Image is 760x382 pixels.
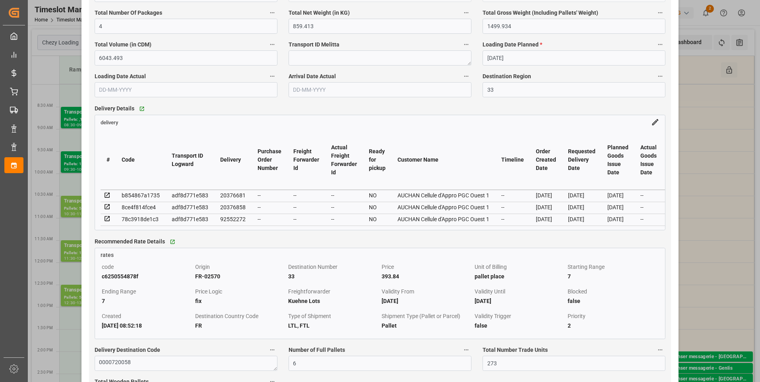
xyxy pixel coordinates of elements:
th: Cargo Readiness Date [663,130,701,190]
th: Code [116,130,166,190]
div: Destination Country Code [195,311,285,321]
div: -- [640,191,657,200]
div: 92552272 [220,214,246,224]
div: [DATE] 08:52:18 [102,321,192,330]
th: Transport ID Logward [166,130,214,190]
div: Starting Range [568,262,658,272]
div: Shipment Type (Pallet or Parcel) [382,311,472,321]
div: -- [501,191,524,200]
th: Delivery [214,130,252,190]
div: NO [369,203,386,212]
th: Actual Freight Forwarder Id [325,130,363,190]
div: Origin [195,262,285,272]
div: [DATE] [607,191,628,200]
div: 8ce4f814fce4 [122,203,160,212]
div: [DATE] [536,214,556,224]
span: Recommended Rate Details [95,237,165,246]
button: Delivery Destination Code [267,345,277,355]
div: -- [331,191,357,200]
div: -- [331,214,357,224]
div: c6250554878f [102,272,192,281]
input: DD-MM-YYYY [289,82,471,97]
button: Total Volume (in CDM) [267,39,277,50]
div: -- [293,191,319,200]
th: Actual Goods Issue Date [634,130,663,190]
div: 33 [288,272,378,281]
div: Unit of Billing [475,262,565,272]
div: 7 [102,296,192,306]
div: [DATE] [568,203,595,212]
div: AUCHAN Cellule d'Appro PGC Ouest 1 [397,191,489,200]
span: Arrival Date Actual [289,72,336,81]
button: Total Net Weight (in KG) [461,8,471,18]
div: adf8d771e583 [172,214,208,224]
span: Loading Date Actual [95,72,146,81]
div: 2 [568,321,658,330]
div: AUCHAN Cellule d'Appro PGC Ouest 1 [397,203,489,212]
th: Planned Goods Issue Date [601,130,634,190]
div: code [102,262,192,272]
div: Destination Number [288,262,378,272]
div: -- [331,203,357,212]
button: Total Number Trade Units [655,345,665,355]
span: rates [101,252,114,258]
div: LTL, FTL [288,321,378,330]
span: Destination Region [483,72,531,81]
button: Destination Region [655,71,665,81]
input: DD-MM-YYYY [483,50,665,66]
div: -- [258,191,281,200]
th: Timeline [495,130,530,190]
div: 7 [568,272,658,281]
th: Freight Forwarder Id [287,130,325,190]
div: -- [293,203,319,212]
div: Pallet [382,321,472,330]
div: false [475,321,565,330]
div: pallet place [475,272,565,281]
span: Total Number Trade Units [483,346,548,354]
div: fix [195,296,285,306]
div: Priority [568,311,658,321]
div: b854867a1735 [122,191,160,200]
th: Purchase Order Number [252,130,287,190]
div: 20376858 [220,203,246,212]
th: # [101,130,116,190]
span: Loading Date Planned [483,41,542,49]
div: [DATE] [475,296,565,306]
div: AUCHAN Cellule d'Appro PGC Ouest 1 [397,214,489,224]
span: Delivery Details [95,104,134,113]
div: Price Logic [195,287,285,296]
div: -- [501,214,524,224]
div: FR [195,321,285,330]
div: Validity Until [475,287,565,296]
span: Total Net Weight (in KG) [289,9,350,17]
div: Created [102,311,192,321]
button: Total Gross Weight (Including Pallets' Weight) [655,8,665,18]
div: Type of Shipment [288,311,378,321]
div: -- [258,203,281,212]
div: -- [640,203,657,212]
div: 393.84 [382,272,472,281]
div: [DATE] [568,214,595,224]
span: Number of Full Pallets [289,346,345,354]
span: Total Volume (in CDM) [95,41,151,49]
th: Ready for pickup [363,130,392,190]
button: Total Number Of Packages [267,8,277,18]
button: Transport ID Melitta [461,39,471,50]
span: Delivery Destination Code [95,346,160,354]
div: 78c3918de1c3 [122,214,160,224]
div: -- [640,214,657,224]
div: Ending Range [102,287,192,296]
div: adf8d771e583 [172,191,208,200]
div: Blocked [568,287,658,296]
span: Total Number Of Packages [95,9,162,17]
div: NO [369,214,386,224]
div: Price [382,262,472,272]
div: 20376681 [220,191,246,200]
div: false [568,296,658,306]
div: -- [293,214,319,224]
button: Loading Date Actual [267,71,277,81]
a: rates [95,248,665,259]
div: Validity From [382,287,472,296]
button: Arrival Date Actual [461,71,471,81]
div: Validity Trigger [475,311,565,321]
